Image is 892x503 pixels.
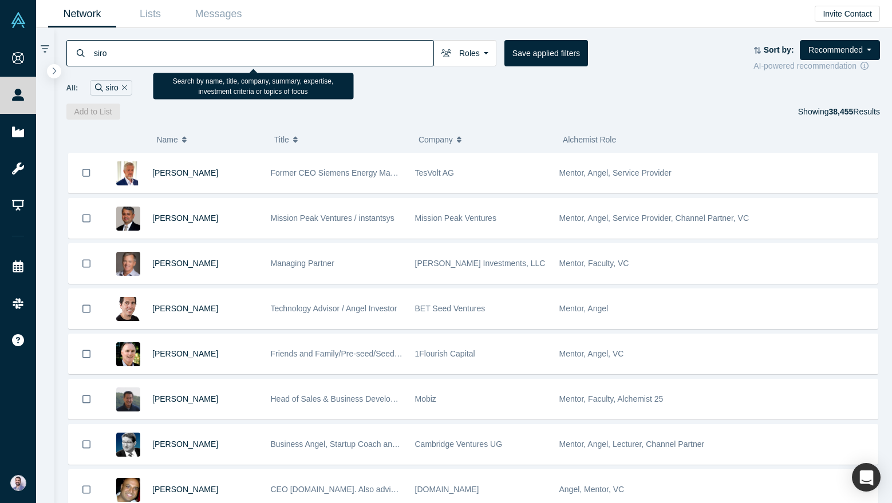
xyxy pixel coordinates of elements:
strong: Sort by: [764,45,794,54]
span: Business Angel, Startup Coach and best-selling author [271,439,465,449]
a: [PERSON_NAME] [152,213,218,223]
button: Bookmark [69,334,104,374]
button: Title [274,128,406,152]
span: Managing Partner [271,259,334,268]
span: Name [156,128,177,152]
img: Michael Chang's Profile Image [116,387,140,411]
span: Mentor, Faculty, VC [559,259,629,268]
span: Alchemist Role [563,135,616,144]
button: Bookmark [69,199,104,238]
button: Remove Filter [119,81,127,94]
span: TesVolt AG [415,168,454,177]
img: Boris Livshutz's Profile Image [116,297,140,321]
button: Roles [433,40,496,66]
img: Martin Giese's Profile Image [116,433,140,457]
span: [PERSON_NAME] Investments, LLC [415,259,546,268]
span: Company [419,128,453,152]
button: Bookmark [69,425,104,464]
span: [DOMAIN_NAME] [415,485,479,494]
button: Save applied filters [504,40,588,66]
img: Ralf Christian's Profile Image [116,161,140,185]
button: Add to List [66,104,120,120]
span: Mobiz [415,394,436,403]
img: Steve King's Profile Image [116,252,140,276]
a: [PERSON_NAME] [152,349,218,358]
button: Bookmark [69,289,104,328]
input: Search by name, title, company, summary, expertise, investment criteria or topics of focus [93,39,433,66]
a: Messages [184,1,252,27]
strong: 38,455 [828,107,853,116]
span: Friends and Family/Pre-seed/Seed Angel and VC Investor [271,349,477,358]
div: Showing [798,104,880,120]
a: [PERSON_NAME] [152,168,218,177]
span: Mentor, Angel, VC [559,349,624,358]
img: Sam Jadali's Account [10,475,26,491]
span: All: [66,82,78,94]
a: Lists [116,1,184,27]
a: Network [48,1,116,27]
span: CEO [DOMAIN_NAME]. Also advising and investing. Previously w/ Red Hat, Inktank, DreamHost, etc. [271,485,631,494]
div: AI-powered recommendation [753,60,880,72]
span: Mentor, Faculty, Alchemist 25 [559,394,664,403]
span: Technology Advisor / Angel Investor [271,304,397,313]
button: Company [419,128,551,152]
button: Bookmark [69,153,104,193]
img: Vipin Chawla's Profile Image [116,207,140,231]
button: Bookmark [69,379,104,419]
span: Mission Peak Ventures / instantsys [271,213,394,223]
span: Mission Peak Ventures [415,213,496,223]
img: Alchemist Vault Logo [10,12,26,28]
span: Results [828,107,880,116]
span: BET Seed Ventures [415,304,486,313]
a: [PERSON_NAME] [152,304,218,313]
span: Angel, Mentor, VC [559,485,625,494]
a: [PERSON_NAME] [152,485,218,494]
span: Head of Sales & Business Development (interim) [271,394,444,403]
span: Title [274,128,289,152]
a: [PERSON_NAME] [152,394,218,403]
img: Ben Cherian's Profile Image [116,478,140,502]
span: Former CEO Siemens Energy Management Division of SIEMENS AG [271,168,517,177]
span: 1Flourish Capital [415,349,475,358]
img: David Lane's Profile Image [116,342,140,366]
span: Mentor, Angel, Lecturer, Channel Partner [559,439,705,449]
button: Recommended [800,40,880,60]
div: siro [90,80,132,96]
span: Mentor, Angel, Service Provider [559,168,672,177]
a: [PERSON_NAME] [152,439,218,449]
span: Cambridge Ventures UG [415,439,503,449]
span: Mentor, Angel, Service Provider, Channel Partner, VC [559,213,749,223]
button: Bookmark [69,244,104,283]
button: Name [156,128,262,152]
a: [PERSON_NAME] [152,259,218,268]
button: Invite Contact [815,6,880,22]
span: Mentor, Angel [559,304,609,313]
